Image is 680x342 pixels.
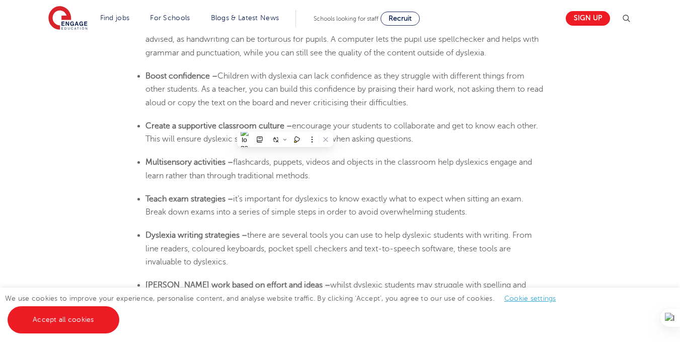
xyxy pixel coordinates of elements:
[145,158,532,180] span: flashcards, puppets, videos and objects in the classroom help dyslexics engage and learn rather t...
[145,158,233,167] b: Multisensory activities –
[381,12,420,26] a: Recruit
[145,72,217,81] b: Boost confidence –
[145,194,233,203] b: Teach exam strategies –
[389,15,412,22] span: Recruit
[145,121,292,130] b: Create a supportive classroom culture –
[48,6,88,31] img: Engage Education
[145,231,247,240] b: Dyslexia writing strategies –
[150,14,190,22] a: For Schools
[145,194,523,217] span: it’s important for dyslexics to know exactly what to expect when sitting an exam. Break down exam...
[145,22,539,57] span: Letting a pupil with dyslexia submit work on a computer for every lesson is advised, as handwriti...
[314,15,379,22] span: Schools looking for staff
[145,281,531,316] span: whilst dyslexic students may struggle with spelling and grammar, their thinking and creativity de...
[145,281,330,290] b: [PERSON_NAME] work based on effort and ideas –
[8,306,119,333] a: Accept all cookies
[504,295,556,302] a: Cookie settings
[100,14,130,22] a: Find jobs
[145,72,543,107] span: Children with dyslexia can lack confidence as they struggle with different things from other stud...
[566,11,610,26] a: Sign up
[145,231,532,266] span: there are several tools you can use to help dyslexic students with writing. From line readers, co...
[211,14,279,22] a: Blogs & Latest News
[5,295,566,323] span: We use cookies to improve your experience, personalise content, and analyse website traffic. By c...
[145,121,538,144] span: encourage your students to collaborate and get to know each other. This will ensure dyslexic stud...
